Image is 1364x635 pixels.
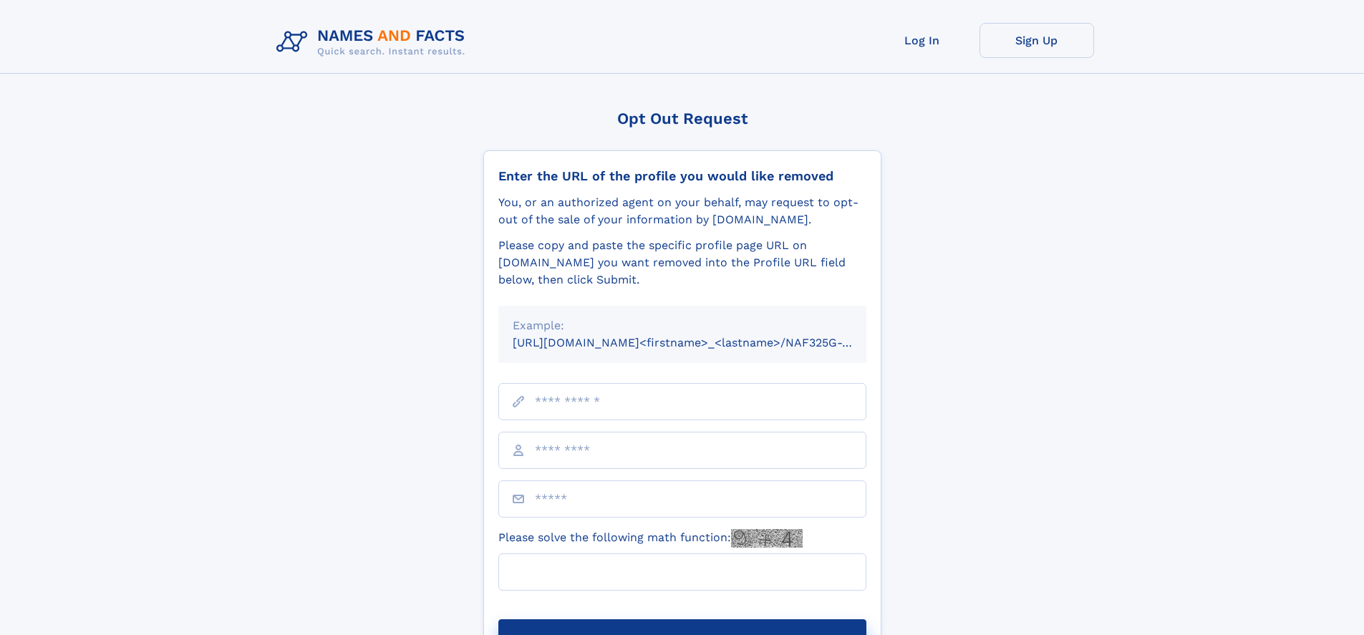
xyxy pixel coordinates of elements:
[865,23,980,58] a: Log In
[513,317,852,334] div: Example:
[271,23,477,62] img: Logo Names and Facts
[483,110,881,127] div: Opt Out Request
[498,529,803,548] label: Please solve the following math function:
[980,23,1094,58] a: Sign Up
[498,168,866,184] div: Enter the URL of the profile you would like removed
[513,336,894,349] small: [URL][DOMAIN_NAME]<firstname>_<lastname>/NAF325G-xxxxxxxx
[498,194,866,228] div: You, or an authorized agent on your behalf, may request to opt-out of the sale of your informatio...
[498,237,866,289] div: Please copy and paste the specific profile page URL on [DOMAIN_NAME] you want removed into the Pr...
